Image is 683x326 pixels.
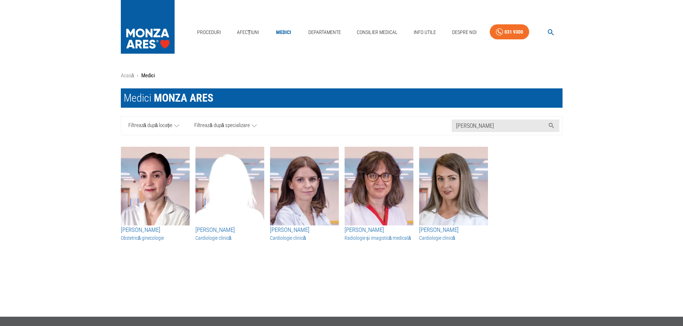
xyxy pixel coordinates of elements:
[419,147,488,225] img: Dr. Diana Coman
[305,25,344,40] a: Departamente
[124,91,213,105] div: Medici
[121,225,190,242] a: [PERSON_NAME]Obstetrică ginecologie
[154,92,213,104] span: MONZA ARES
[121,147,190,225] img: Dr. Diana Aldeș
[121,72,134,79] a: Acasă
[354,25,400,40] a: Consilier Medical
[121,72,563,80] nav: breadcrumb
[270,147,339,225] img: Dr. Diana Bălan
[490,24,529,40] a: 031 9300
[345,225,413,235] h3: [PERSON_NAME]
[195,225,264,235] h3: [PERSON_NAME]
[411,25,439,40] a: Info Utile
[121,225,190,235] h3: [PERSON_NAME]
[194,121,250,130] span: Filtrează după specializare
[272,25,295,40] a: Medici
[270,225,339,242] a: [PERSON_NAME]Cardiologie clinică
[270,234,339,242] h3: Cardiologie clinică
[137,72,138,80] li: ›
[234,25,262,40] a: Afecțiuni
[345,234,413,242] h3: Radiologie și imagistică medicală
[504,28,523,37] div: 031 9300
[419,234,488,242] h3: Cardiologie clinică
[449,25,479,40] a: Despre Noi
[345,225,413,242] a: [PERSON_NAME]Radiologie și imagistică medicală
[195,225,264,242] a: [PERSON_NAME]Cardiologie clinică
[187,117,264,135] a: Filtrează după specializare
[270,225,339,235] h3: [PERSON_NAME]
[128,121,173,130] span: Filtrează după locație
[345,147,413,225] img: Dr. Diana Modoi
[195,234,264,242] h3: Cardiologie clinică
[121,117,187,135] a: Filtrează după locație
[195,147,264,225] img: Dr. Diana Zamfir
[194,25,224,40] a: Proceduri
[419,225,488,242] a: [PERSON_NAME]Cardiologie clinică
[121,234,190,242] h3: Obstetrică ginecologie
[141,72,155,80] p: Medici
[419,225,488,235] h3: [PERSON_NAME]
